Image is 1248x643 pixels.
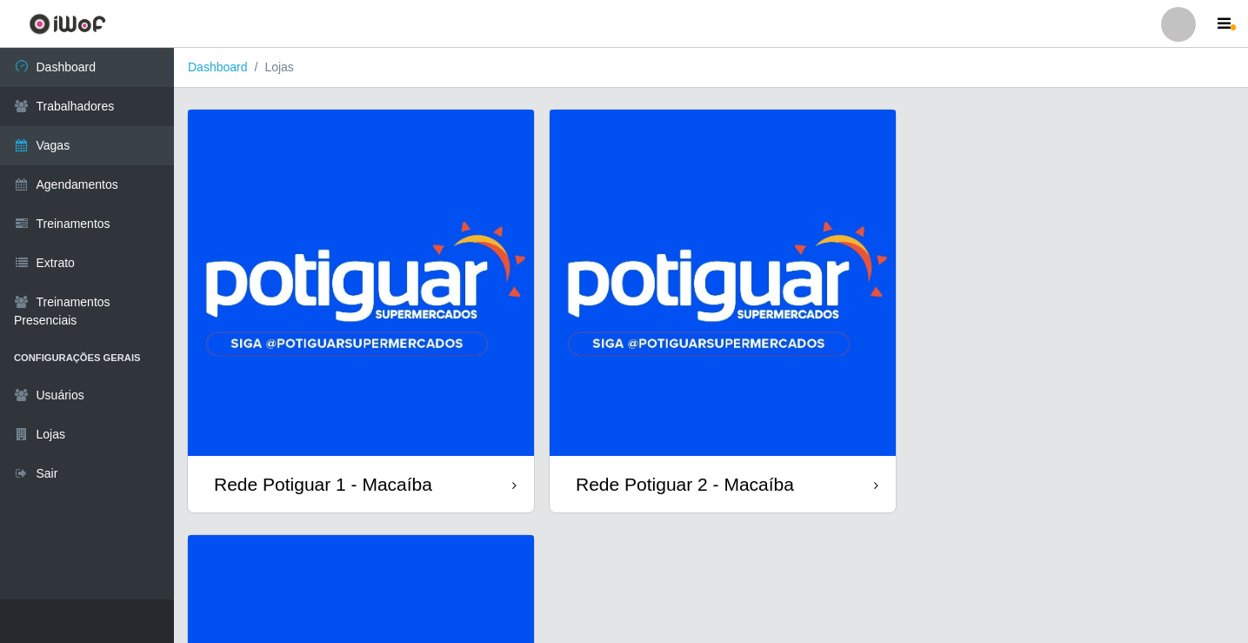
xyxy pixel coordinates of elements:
[29,13,106,35] img: CoreUI Logo
[188,110,534,456] img: cardImg
[174,48,1248,88] nav: breadcrumb
[576,473,794,495] div: Rede Potiguar 2 - Macaíba
[550,110,896,512] a: Rede Potiguar 2 - Macaíba
[188,110,534,512] a: Rede Potiguar 1 - Macaíba
[188,60,248,74] a: Dashboard
[550,110,896,456] img: cardImg
[248,58,294,77] li: Lojas
[214,473,432,495] div: Rede Potiguar 1 - Macaíba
